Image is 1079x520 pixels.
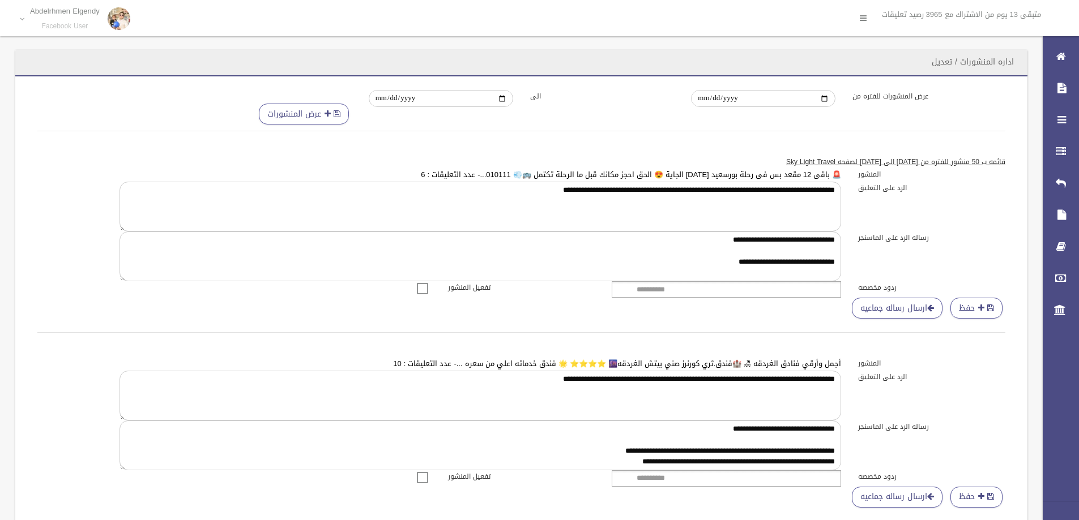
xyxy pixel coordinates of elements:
button: حفظ [950,487,1003,508]
button: عرض المنشورات [259,104,349,124]
header: اداره المنشورات / تعديل [918,51,1027,73]
label: تفعيل المنشور [440,470,604,483]
a: ارسال رساله جماعيه [852,487,942,508]
label: رساله الرد على الماسنجر [850,420,1014,433]
label: الرد على التعليق [850,371,1014,383]
a: أجمل وأرقي فنادق الغردقه 🏖 🏰فندق.ثري كورنرز صني بيتش الغردقه🌆 ⭐⭐⭐⭐ 🌟 فندق خدماته اعلي من سعره ...... [393,356,841,371]
label: ردود مخصصه [850,281,1014,294]
label: المنشور [850,168,1014,181]
label: المنشور [850,357,1014,369]
label: عرض المنشورات للفتره من [844,90,1005,102]
label: رساله الرد على الماسنجر [850,231,1014,244]
label: تفعيل المنشور [440,281,604,294]
a: 🚨 باقى 12 مقعد بس فى رحلة بورسعيد [DATE] الجاية 😍 الحق احجز مكانك قبل ما الرحلة تكتمل 🚌💨 010111..... [421,167,841,182]
p: Abdelrhmen Elgendy [30,7,100,15]
label: الى [522,90,683,102]
label: الرد على التعليق [850,182,1014,194]
small: Facebook User [30,22,100,31]
button: حفظ [950,298,1003,319]
a: ارسال رساله جماعيه [852,298,942,319]
u: قائمه ب 50 منشور للفتره من [DATE] الى [DATE] لصفحه Sky Light Travel [786,156,1005,168]
label: ردود مخصصه [850,470,1014,483]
